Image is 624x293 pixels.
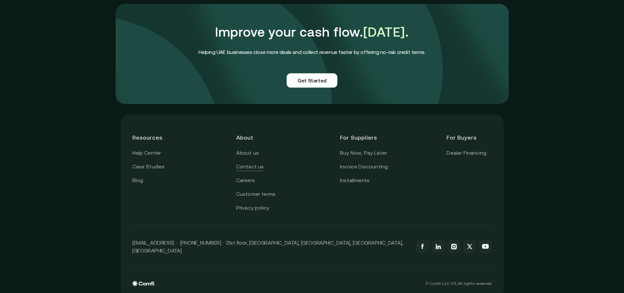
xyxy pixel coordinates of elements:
span: [DATE]. [363,25,409,39]
a: Buy Now, Pay Later [340,149,387,157]
a: Get Started [287,73,337,88]
img: comfi [116,4,509,104]
a: Case Studies [132,163,165,171]
a: Invoice Discounting [340,163,388,171]
a: Careers [236,176,255,185]
p: [EMAIL_ADDRESS] · [PHONE_NUMBER] · 21st floor, [GEOGRAPHIC_DATA], [GEOGRAPHIC_DATA], [GEOGRAPHIC_... [132,239,409,254]
header: For Buyers [446,126,492,149]
header: Resources [132,126,178,149]
a: Privacy policy [236,204,269,212]
header: For Suppliers [340,126,388,149]
p: © Comfi L.L.C-FZ, All rights reserved [425,281,492,286]
h1: Improve your cash flow. [199,20,425,44]
a: Customer terms [236,190,275,198]
h4: Helping UAE businesses close more deals and collect revenue faster by offering no-risk credit terms. [199,48,425,56]
a: Help Center [132,149,161,157]
a: Installments [340,176,369,185]
header: About [236,126,281,149]
a: Blog [132,176,143,185]
img: comfi logo [132,281,154,286]
a: Contact us [236,163,264,171]
a: About us [236,149,259,157]
a: Dealer Financing [446,149,486,157]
